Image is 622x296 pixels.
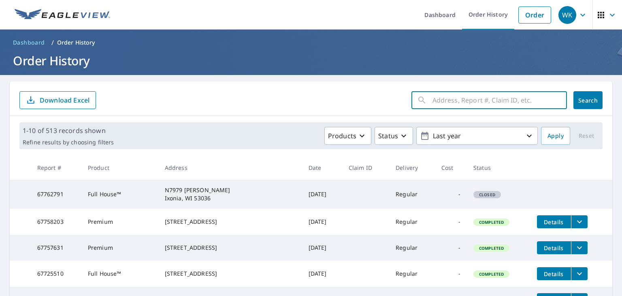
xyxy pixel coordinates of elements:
[165,186,296,202] div: N7979 [PERSON_NAME] Ixonia, WI 53036
[31,156,81,180] th: Report #
[542,270,566,278] span: Details
[474,192,500,197] span: Closed
[302,261,342,287] td: [DATE]
[389,235,435,261] td: Regular
[81,209,158,235] td: Premium
[10,36,612,49] nav: breadcrumb
[158,156,302,180] th: Address
[324,127,371,145] button: Products
[378,131,398,141] p: Status
[10,36,48,49] a: Dashboard
[389,156,435,180] th: Delivery
[81,180,158,209] td: Full House™
[416,127,538,145] button: Last year
[558,6,576,24] div: WK
[435,209,467,235] td: -
[542,244,566,252] span: Details
[389,180,435,209] td: Regular
[40,96,89,105] p: Download Excel
[165,244,296,252] div: [STREET_ADDRESS]
[302,156,342,180] th: Date
[537,241,571,254] button: detailsBtn-67757631
[165,218,296,226] div: [STREET_ADDRESS]
[165,270,296,278] div: [STREET_ADDRESS]
[580,97,596,104] span: Search
[573,91,603,109] button: Search
[547,131,564,141] span: Apply
[328,131,356,141] p: Products
[467,156,530,180] th: Status
[19,91,96,109] button: Download Excel
[435,235,467,261] td: -
[375,127,413,145] button: Status
[302,180,342,209] td: [DATE]
[389,261,435,287] td: Regular
[571,267,588,280] button: filesDropdownBtn-67725510
[518,6,551,24] a: Order
[15,9,110,21] img: EV Logo
[571,241,588,254] button: filesDropdownBtn-67757631
[537,215,571,228] button: detailsBtn-67758203
[57,39,95,47] p: Order History
[10,52,612,69] h1: Order History
[23,139,114,146] p: Refine results by choosing filters
[81,261,158,287] td: Full House™
[51,38,54,47] li: /
[31,235,81,261] td: 67757631
[537,267,571,280] button: detailsBtn-67725510
[389,209,435,235] td: Regular
[435,180,467,209] td: -
[430,129,524,143] p: Last year
[435,156,467,180] th: Cost
[13,39,45,47] span: Dashboard
[342,156,389,180] th: Claim ID
[31,261,81,287] td: 67725510
[474,271,509,277] span: Completed
[474,219,509,225] span: Completed
[23,126,114,135] p: 1-10 of 513 records shown
[432,89,567,112] input: Address, Report #, Claim ID, etc.
[571,215,588,228] button: filesDropdownBtn-67758203
[81,156,158,180] th: Product
[542,218,566,226] span: Details
[302,209,342,235] td: [DATE]
[31,209,81,235] td: 67758203
[541,127,570,145] button: Apply
[435,261,467,287] td: -
[474,245,509,251] span: Completed
[302,235,342,261] td: [DATE]
[81,235,158,261] td: Premium
[31,180,81,209] td: 67762791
